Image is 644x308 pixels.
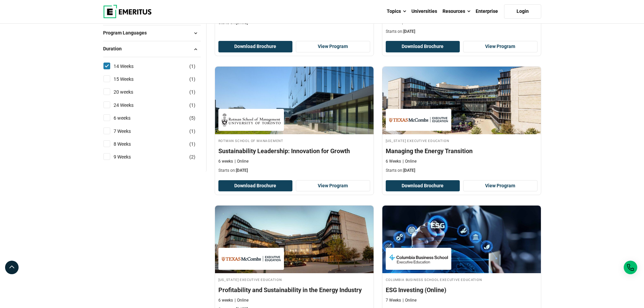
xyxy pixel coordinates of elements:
[235,159,248,164] p: Online
[218,147,370,155] h4: Sustainability Leadership: Innovation for Growth
[189,153,195,161] span: ( )
[403,168,415,173] span: [DATE]
[189,101,195,109] span: ( )
[218,180,293,192] button: Download Brochure
[191,76,194,82] span: 1
[386,41,460,52] button: Download Brochure
[235,298,248,303] p: Online
[389,251,448,266] img: Columbia Business School Executive Education
[296,180,370,192] a: View Program
[403,29,415,34] span: [DATE]
[463,41,538,52] a: View Program
[191,64,194,69] span: 1
[218,168,370,173] p: Starts on:
[189,63,195,70] span: ( )
[218,138,370,143] h4: Rotman School of Management
[114,63,147,70] a: 14 Weeks
[389,112,448,127] img: Texas Executive Education
[218,41,293,52] button: Download Brochure
[386,29,538,34] p: Starts on:
[386,138,538,143] h4: [US_STATE] Executive Education
[218,159,233,164] p: 6 weeks
[382,67,541,177] a: Sustainability Course by Texas Executive Education - March 26, 2026 Texas Executive Education [US...
[218,298,233,303] p: 6 weeks
[189,88,195,96] span: ( )
[504,4,541,19] a: Login
[222,251,281,266] img: Texas Executive Education
[191,128,194,134] span: 1
[114,101,147,109] a: 24 Weeks
[191,115,194,121] span: 5
[236,168,248,173] span: [DATE]
[189,114,195,122] span: ( )
[191,154,194,160] span: 2
[191,89,194,95] span: 1
[382,206,541,307] a: Finance Course by Columbia Business School Executive Education - Columbia Business School Executi...
[191,141,194,147] span: 1
[218,286,370,294] h4: Profitability and Sustainability in the Energy Industry
[296,41,370,52] a: View Program
[403,159,416,164] p: Online
[386,147,538,155] h4: Managing the Energy Transition
[215,206,374,273] img: Profitability and Sustainability in the Energy Industry | Online Sustainability Course
[386,277,538,282] h4: Columbia Business School Executive Education
[382,206,541,273] img: ESG Investing (Online) | Online Finance Course
[103,29,152,37] span: Program Languages
[114,88,147,96] a: 20 weeks
[191,102,194,108] span: 1
[103,44,201,54] button: Duration
[386,180,460,192] button: Download Brochure
[114,140,144,148] a: 8 Weeks
[215,67,374,134] img: Sustainability Leadership: Innovation for Growth | Online Business Management Course
[386,286,538,294] h4: ESG Investing (Online)
[189,75,195,83] span: ( )
[403,298,416,303] p: Online
[386,168,538,173] p: Starts on:
[215,67,374,177] a: Business Management Course by Rotman School of Management - January 22, 2026 Rotman School of Man...
[114,127,144,135] a: 7 Weeks
[103,28,201,38] button: Program Languages
[189,140,195,148] span: ( )
[463,180,538,192] a: View Program
[114,75,147,83] a: 15 Weeks
[222,112,281,127] img: Rotman School of Management
[103,45,127,52] span: Duration
[114,114,144,122] a: 6 weeks
[386,298,401,303] p: 7 Weeks
[218,277,370,282] h4: [US_STATE] Executive Education
[382,67,541,134] img: Managing the Energy Transition | Online Sustainability Course
[189,127,195,135] span: ( )
[386,159,401,164] p: 6 Weeks
[114,153,144,161] a: 9 Weeks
